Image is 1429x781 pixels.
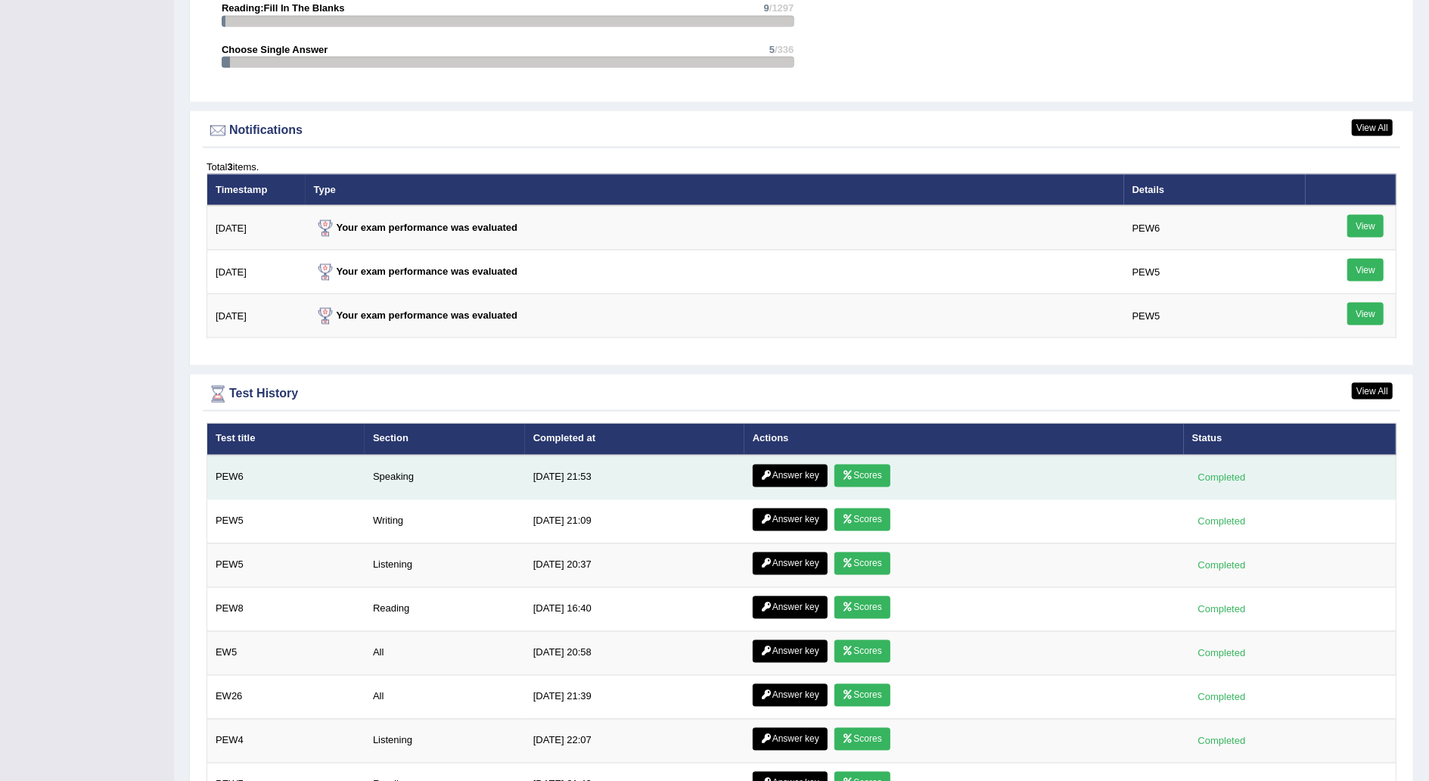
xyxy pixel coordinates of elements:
div: Completed [1192,558,1251,574]
td: PEW8 [207,587,365,631]
a: Scores [834,509,890,531]
a: View All [1352,383,1393,400]
td: PEW5 [1124,250,1306,294]
a: Answer key [753,684,828,707]
td: EW5 [207,631,365,675]
td: [DATE] 20:37 [525,543,744,587]
td: PEW6 [1124,206,1306,250]
td: [DATE] [207,250,306,294]
div: Completed [1192,733,1251,749]
td: PEW5 [1124,294,1306,338]
strong: Your exam performance was evaluated [314,310,518,321]
th: Section [365,424,525,456]
a: Scores [834,465,890,487]
a: Answer key [753,596,828,619]
th: Status [1184,424,1396,456]
a: View [1347,215,1384,238]
td: [DATE] 22:07 [525,719,744,763]
td: PEW5 [207,543,365,587]
div: Completed [1192,470,1251,486]
div: Completed [1192,514,1251,530]
strong: Choose Single Answer [222,44,328,55]
a: Scores [834,728,890,751]
div: Total items. [207,160,1396,174]
a: Answer key [753,640,828,663]
th: Type [306,174,1124,206]
a: Scores [834,552,890,575]
td: PEW4 [207,719,365,763]
a: Answer key [753,509,828,531]
th: Details [1124,174,1306,206]
div: Completed [1192,646,1251,661]
span: /1297 [769,2,794,14]
td: [DATE] [207,206,306,250]
td: [DATE] 21:53 [525,456,744,500]
td: [DATE] 20:58 [525,631,744,675]
span: 5 [769,44,775,55]
span: /336 [775,44,794,55]
a: Scores [834,596,890,619]
span: 9 [764,2,769,14]
td: Listening [365,719,525,763]
td: All [365,631,525,675]
div: Completed [1192,602,1251,618]
div: Notifications [207,120,1396,142]
td: All [365,675,525,719]
td: Reading [365,587,525,631]
a: Scores [834,684,890,707]
b: 3 [227,161,232,173]
th: Timestamp [207,174,306,206]
a: Answer key [753,728,828,751]
a: Scores [834,640,890,663]
div: Test History [207,383,1396,406]
td: PEW5 [207,499,365,543]
td: [DATE] 16:40 [525,587,744,631]
strong: Your exam performance was evaluated [314,266,518,277]
a: View [1347,303,1384,325]
strong: Reading:Fill In The Blanks [222,2,345,14]
th: Completed at [525,424,744,456]
td: [DATE] [207,294,306,338]
td: [DATE] 21:39 [525,675,744,719]
div: Completed [1192,689,1251,705]
th: Test title [207,424,365,456]
strong: Your exam performance was evaluated [314,222,518,233]
th: Actions [744,424,1184,456]
a: Answer key [753,465,828,487]
td: Writing [365,499,525,543]
td: Listening [365,543,525,587]
td: PEW6 [207,456,365,500]
a: View [1347,259,1384,282]
td: EW26 [207,675,365,719]
a: Answer key [753,552,828,575]
td: Speaking [365,456,525,500]
a: View All [1352,120,1393,136]
td: [DATE] 21:09 [525,499,744,543]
